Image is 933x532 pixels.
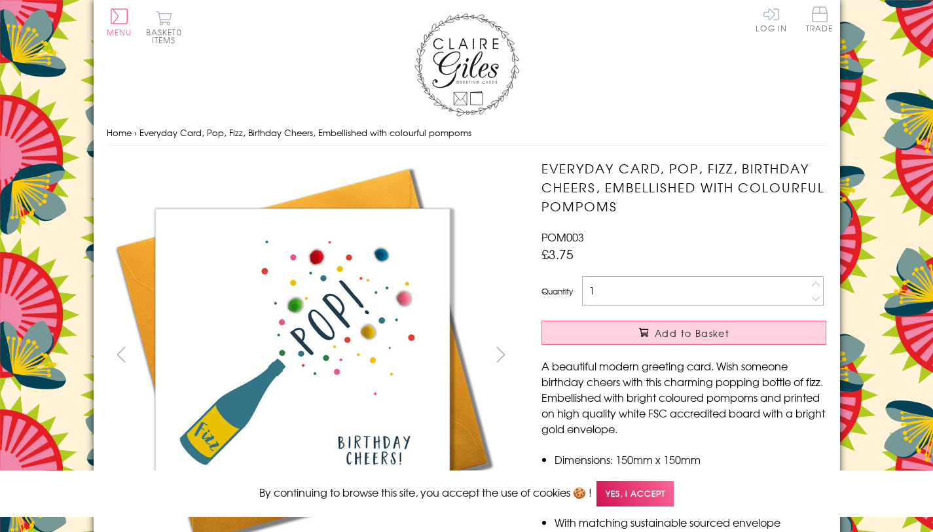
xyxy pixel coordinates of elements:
button: next [486,340,515,369]
button: Add to Basket [541,321,826,345]
a: Log In [756,7,787,32]
a: Trade [806,7,833,35]
a: Home [107,126,132,139]
p: A beautiful modern greeting card. Wish someone birthday cheers with this charming popping bottle ... [541,358,826,436]
span: 0 items [152,26,182,46]
span: £3.75 [541,245,574,263]
span: › [134,126,137,139]
nav: breadcrumbs [107,120,827,147]
button: Basket0 items [146,10,182,44]
span: POM003 [541,229,584,245]
button: prev [107,340,136,369]
label: Quantity [541,285,573,297]
span: Trade [806,7,833,32]
li: With matching sustainable sourced envelope [555,514,826,530]
button: Menu [107,9,132,36]
h1: Everyday Card, Pop, Fizz, Birthday Cheers, Embellished with colourful pompoms [541,159,826,215]
span: Menu [107,26,132,38]
li: Blank inside for your own message [555,467,826,483]
li: Dimensions: 150mm x 150mm [555,452,826,467]
span: Everyday Card, Pop, Fizz, Birthday Cheers, Embellished with colourful pompoms [139,126,471,139]
img: Claire Giles Greetings Cards [414,13,519,116]
span: Yes, I accept [596,481,674,506]
span: Add to Basket [655,327,729,340]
